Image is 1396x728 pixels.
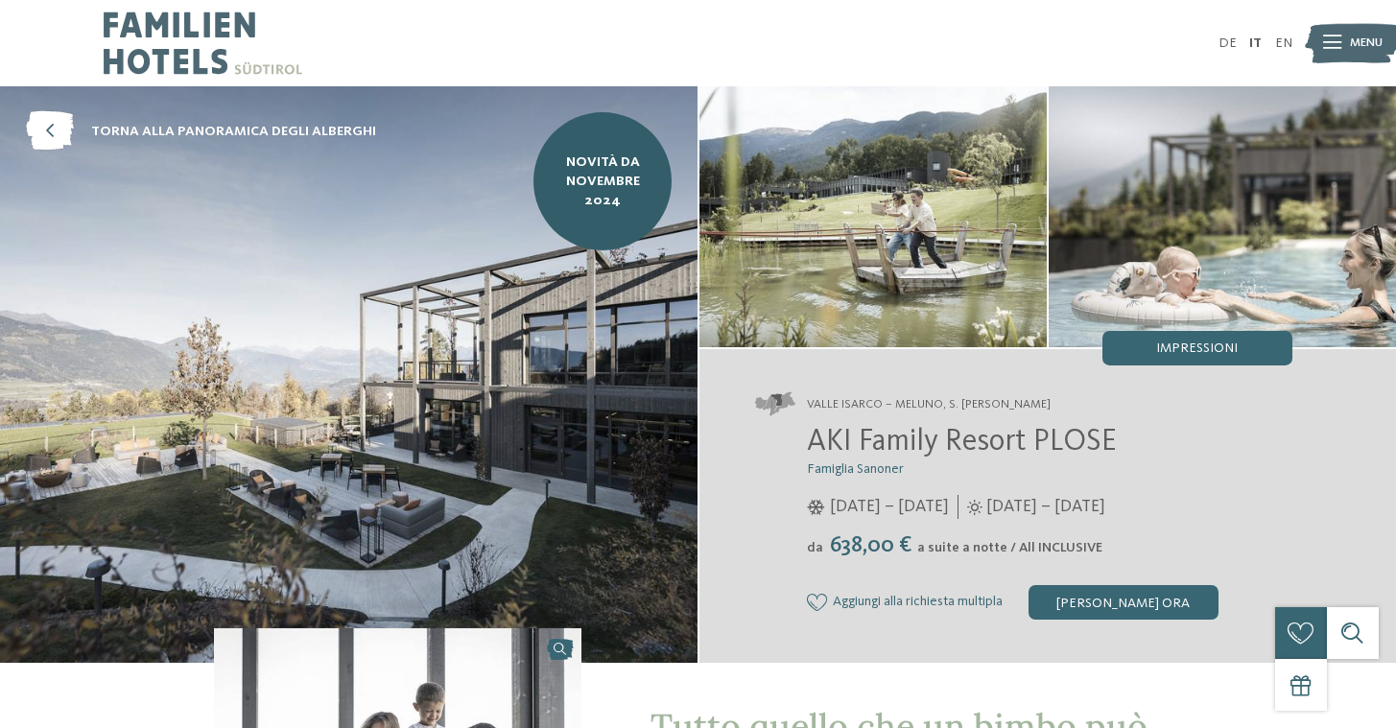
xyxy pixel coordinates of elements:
[1156,341,1238,355] span: Impressioni
[547,153,659,210] span: NOVITÀ da novembre 2024
[1249,36,1262,50] a: IT
[807,541,823,554] span: da
[26,112,376,152] a: torna alla panoramica degli alberghi
[91,122,376,141] span: torna alla panoramica degli alberghi
[699,86,1047,347] img: AKI: tutto quello che un bimbo può desiderare
[807,500,825,515] i: Orari d'apertura inverno
[967,500,982,515] i: Orari d'apertura estate
[807,396,1051,413] span: Valle Isarco – Meluno, S. [PERSON_NAME]
[833,595,1003,610] span: Aggiungi alla richiesta multipla
[1029,585,1219,620] div: [PERSON_NAME] ora
[1350,35,1383,52] span: Menu
[917,541,1102,554] span: a suite a notte / All INCLUSIVE
[1219,36,1237,50] a: DE
[986,495,1105,519] span: [DATE] – [DATE]
[807,427,1117,458] span: AKI Family Resort PLOSE
[807,462,904,476] span: Famiglia Sanoner
[1049,86,1396,347] img: AKI: tutto quello che un bimbo può desiderare
[830,495,949,519] span: [DATE] – [DATE]
[1275,36,1292,50] a: EN
[825,534,915,557] span: 638,00 €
